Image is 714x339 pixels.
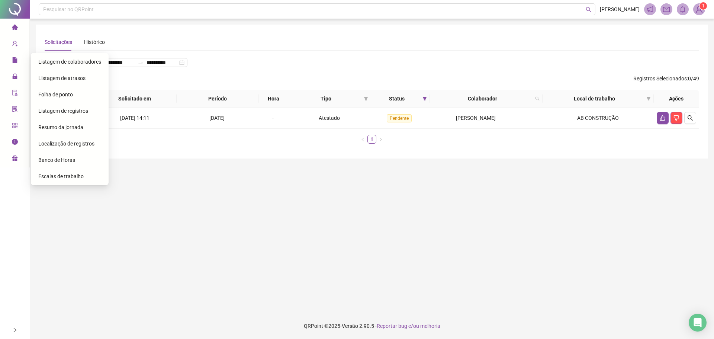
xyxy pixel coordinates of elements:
div: Open Intercom Messenger [689,314,707,332]
span: like [660,115,666,121]
span: [DATE] 14:11 [120,115,149,121]
span: Localização de registros [38,141,94,147]
span: solution [12,103,18,118]
span: Resumo da jornada [38,124,83,130]
span: Status [374,95,419,103]
span: search [535,96,540,101]
span: qrcode [12,119,18,134]
span: [PERSON_NAME] [600,5,640,13]
span: gift [12,152,18,167]
sup: Atualize o seu contato no menu Meus Dados [699,2,707,10]
span: Listagem de atrasos [38,75,86,81]
th: Período [177,90,259,108]
span: Banco de Horas [38,157,75,163]
th: Hora [259,90,288,108]
span: filter [645,93,652,104]
span: to [138,60,144,65]
span: Pendente [387,114,412,122]
span: Folha de ponto [38,92,73,97]
span: Registros Selecionados [633,76,687,81]
span: filter [422,96,427,101]
span: swap-right [138,60,144,65]
span: search [586,7,591,12]
span: filter [364,96,368,101]
li: Página anterior [358,135,367,144]
span: right [12,327,17,333]
th: Solicitado em [93,90,177,108]
span: bell [679,6,686,13]
span: lock [12,70,18,85]
div: Solicitações [45,38,72,46]
span: search [687,115,693,121]
span: filter [362,93,370,104]
a: 1 [368,135,376,143]
span: user-add [12,37,18,52]
span: Listagem de registros [38,108,88,114]
span: search [534,93,541,104]
span: Escalas de trabalho [38,173,84,179]
span: Listagem de colaboradores [38,59,101,65]
span: Colaborador [433,95,532,103]
li: 1 [367,135,376,144]
span: right [379,137,383,142]
span: filter [421,93,428,104]
span: Local de trabalho [546,95,643,103]
li: Próxima página [376,135,385,144]
span: home [12,21,18,36]
span: : 0 / 49 [633,74,699,86]
span: [PERSON_NAME] [456,115,496,121]
span: mail [663,6,670,13]
td: AB CONSTRUÇÃO [543,108,654,129]
span: 1 [702,3,705,9]
span: audit [12,86,18,101]
span: file [12,54,18,68]
span: notification [647,6,653,13]
button: right [376,135,385,144]
span: info-circle [12,135,18,150]
footer: QRPoint © 2025 - 2.90.5 - [30,313,714,339]
span: dislike [673,115,679,121]
div: Histórico [84,38,105,46]
span: Versão [342,323,358,329]
span: Atestado [319,115,340,121]
span: Tipo [291,95,361,103]
span: [DATE] [209,115,225,121]
span: filter [646,96,651,101]
img: 73052 [694,4,705,15]
span: Reportar bug e/ou melhoria [377,323,440,329]
div: Ações [657,95,696,103]
span: left [361,137,365,142]
button: left [358,135,367,144]
span: - [272,115,274,121]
